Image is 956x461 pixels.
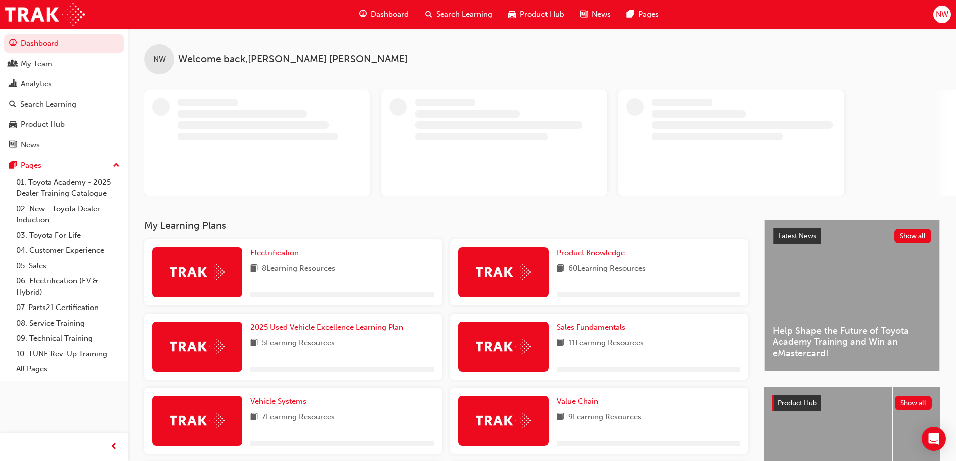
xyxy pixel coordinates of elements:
a: 08. Service Training [12,316,124,331]
a: news-iconNews [572,4,619,25]
img: Trak [476,413,531,428]
span: book-icon [557,263,564,275]
a: 04. Customer Experience [12,243,124,258]
a: Vehicle Systems [250,396,310,407]
span: Product Hub [778,399,817,407]
span: Product Hub [520,9,564,20]
a: guage-iconDashboard [351,4,417,25]
span: 2025 Used Vehicle Excellence Learning Plan [250,323,403,332]
span: Dashboard [371,9,409,20]
a: 09. Technical Training [12,331,124,346]
span: guage-icon [9,39,17,48]
span: 60 Learning Resources [568,263,646,275]
span: car-icon [9,120,17,129]
span: guage-icon [359,8,367,21]
a: Analytics [4,75,124,93]
span: book-icon [250,411,258,424]
span: Vehicle Systems [250,397,306,406]
a: Sales Fundamentals [557,322,629,333]
span: book-icon [250,337,258,350]
div: Search Learning [20,99,76,110]
span: pages-icon [627,8,634,21]
a: Product Hub [4,115,124,134]
a: 07. Parts21 Certification [12,300,124,316]
a: 2025 Used Vehicle Excellence Learning Plan [250,322,407,333]
span: Pages [638,9,659,20]
span: news-icon [9,141,17,150]
span: chart-icon [9,80,17,89]
a: 02. New - Toyota Dealer Induction [12,201,124,228]
a: Latest NewsShow all [773,228,931,244]
span: Electrification [250,248,299,257]
a: pages-iconPages [619,4,667,25]
a: All Pages [12,361,124,377]
span: 11 Learning Resources [568,337,644,350]
span: search-icon [425,8,432,21]
span: search-icon [9,100,16,109]
span: book-icon [557,411,564,424]
a: Product Knowledge [557,247,629,259]
div: My Team [21,58,52,70]
a: Search Learning [4,95,124,114]
span: up-icon [113,159,120,172]
a: Product HubShow all [772,395,932,411]
img: Trak [476,264,531,280]
button: NW [933,6,951,23]
img: Trak [170,339,225,354]
a: 03. Toyota For Life [12,228,124,243]
span: Value Chain [557,397,598,406]
span: pages-icon [9,161,17,170]
span: Help Shape the Future of Toyota Academy Training and Win an eMastercard! [773,325,931,359]
div: Analytics [21,78,52,90]
span: Search Learning [436,9,492,20]
button: DashboardMy TeamAnalyticsSearch LearningProduct HubNews [4,32,124,156]
a: Electrification [250,247,303,259]
a: My Team [4,55,124,73]
span: NW [936,9,948,20]
span: 9 Learning Resources [568,411,641,424]
span: car-icon [508,8,516,21]
span: prev-icon [110,441,118,453]
h3: My Learning Plans [144,220,748,231]
a: Latest NewsShow allHelp Shape the Future of Toyota Academy Training and Win an eMastercard! [764,220,940,371]
span: NW [153,54,166,65]
img: Trak [170,413,225,428]
div: Open Intercom Messenger [922,427,946,451]
span: Welcome back , [PERSON_NAME] [PERSON_NAME] [178,54,408,65]
div: News [21,139,40,151]
a: 01. Toyota Academy - 2025 Dealer Training Catalogue [12,175,124,201]
img: Trak [476,339,531,354]
button: Pages [4,156,124,175]
button: Show all [895,396,932,410]
span: Product Knowledge [557,248,625,257]
span: book-icon [250,263,258,275]
a: News [4,136,124,155]
span: news-icon [580,8,588,21]
a: Dashboard [4,34,124,53]
a: 05. Sales [12,258,124,274]
span: people-icon [9,60,17,69]
a: search-iconSearch Learning [417,4,500,25]
span: Sales Fundamentals [557,323,625,332]
img: Trak [170,264,225,280]
a: car-iconProduct Hub [500,4,572,25]
span: Latest News [778,232,816,240]
a: 10. TUNE Rev-Up Training [12,346,124,362]
span: book-icon [557,337,564,350]
div: Product Hub [21,119,65,130]
button: Show all [894,229,932,243]
span: 7 Learning Resources [262,411,335,424]
a: 06. Electrification (EV & Hybrid) [12,273,124,300]
img: Trak [5,3,85,26]
span: News [592,9,611,20]
span: 5 Learning Resources [262,337,335,350]
a: Value Chain [557,396,602,407]
span: 8 Learning Resources [262,263,335,275]
div: Pages [21,160,41,171]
